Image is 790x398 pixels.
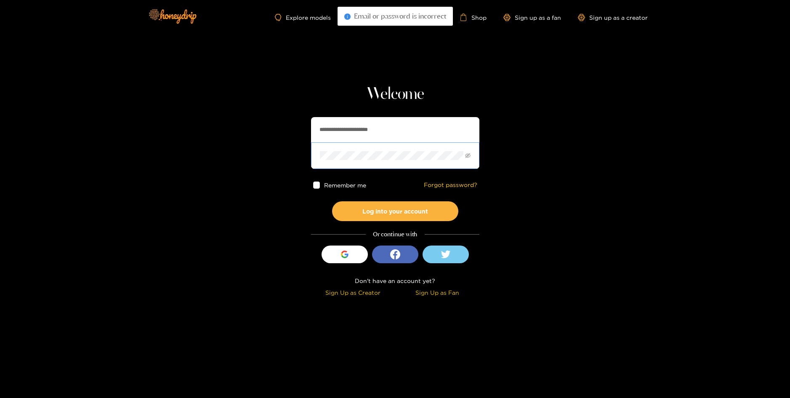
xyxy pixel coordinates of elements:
[460,13,487,21] a: Shop
[578,14,648,21] a: Sign up as a creator
[332,201,458,221] button: Log into your account
[311,84,479,104] h1: Welcome
[311,230,479,239] div: Or continue with
[324,182,366,188] span: Remember me
[465,153,471,158] span: eye-invisible
[503,14,561,21] a: Sign up as a fan
[275,14,330,21] a: Explore models
[424,182,477,189] a: Forgot password?
[313,288,393,297] div: Sign Up as Creator
[397,288,477,297] div: Sign Up as Fan
[311,276,479,286] div: Don't have an account yet?
[354,12,446,20] span: Email or password is incorrect
[344,13,351,20] span: info-circle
